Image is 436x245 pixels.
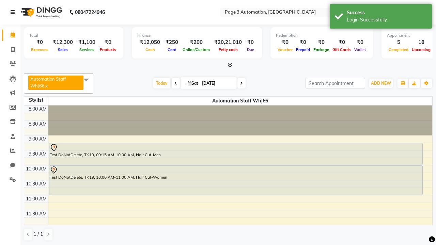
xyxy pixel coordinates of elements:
[217,47,239,52] span: Petty cash
[24,97,48,104] div: Stylist
[387,47,410,52] span: Completed
[137,38,163,46] div: ₹12,050
[50,38,76,46] div: ₹12,300
[306,78,365,88] input: Search Appointment
[153,78,170,88] span: Today
[331,38,353,46] div: ₹0
[181,47,212,52] span: Online/Custom
[353,38,368,46] div: ₹0
[29,47,50,52] span: Expenses
[56,47,69,52] span: Sales
[181,38,212,46] div: ₹200
[163,38,181,46] div: ₹250
[75,3,105,22] b: 08047224946
[27,120,48,128] div: 8:30 AM
[312,47,331,52] span: Package
[347,9,427,16] div: Success
[186,81,200,86] span: Sat
[276,33,368,38] div: Redemption
[33,231,43,238] span: 1 / 1
[137,33,256,38] div: Finance
[25,180,48,187] div: 10:30 AM
[294,47,312,52] span: Prepaid
[49,143,422,165] div: Test DoNotDelete, TK19, 09:15 AM-10:00 AM, Hair Cut-Men
[98,38,118,46] div: ₹0
[387,38,410,46] div: 5
[245,47,256,52] span: Due
[347,16,427,23] div: Login Successfully.
[331,47,353,52] span: Gift Cards
[76,38,98,46] div: ₹1,100
[45,83,48,88] a: x
[27,150,48,158] div: 9:30 AM
[369,79,393,88] button: ADD NEW
[144,47,157,52] span: Cash
[294,38,312,46] div: ₹0
[27,105,48,113] div: 8:00 AM
[78,47,96,52] span: Services
[166,47,178,52] span: Card
[29,38,50,46] div: ₹0
[410,38,432,46] div: 18
[410,47,432,52] span: Upcoming
[25,165,48,173] div: 10:00 AM
[245,38,256,46] div: ₹0
[353,47,368,52] span: Wallet
[25,210,48,217] div: 11:30 AM
[371,81,391,86] span: ADD NEW
[30,76,66,88] span: Automation Staff WhJ66
[200,78,234,88] input: 2025-10-04
[98,47,118,52] span: Products
[312,38,331,46] div: ₹0
[25,195,48,202] div: 11:00 AM
[49,166,422,195] div: Test DoNotDelete, TK19, 10:00 AM-11:00 AM, Hair Cut-Women
[276,47,294,52] span: Voucher
[27,135,48,143] div: 9:00 AM
[17,3,64,22] img: logo
[276,38,294,46] div: ₹0
[212,38,245,46] div: ₹20,21,010
[29,33,118,38] div: Total
[48,97,433,105] span: Automation Staff WhJ66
